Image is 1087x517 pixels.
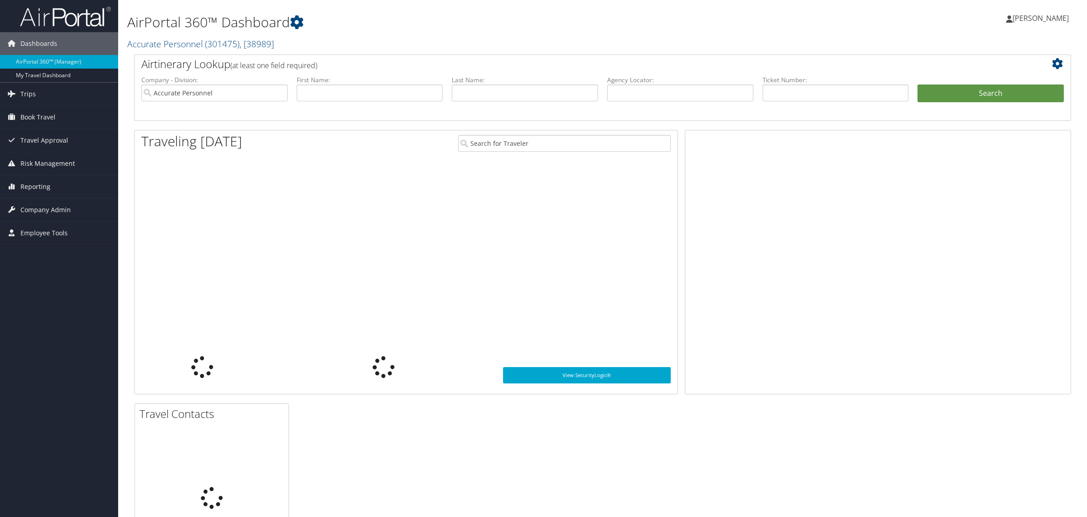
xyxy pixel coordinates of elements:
span: Reporting [20,175,50,198]
label: Ticket Number: [763,75,909,85]
span: Employee Tools [20,222,68,244]
h1: Traveling [DATE] [141,132,242,151]
button: Search [917,85,1064,103]
span: Risk Management [20,152,75,175]
span: Travel Approval [20,129,68,152]
a: View SecurityLogic® [503,367,670,383]
span: [PERSON_NAME] [1012,13,1069,23]
h2: Travel Contacts [140,406,289,422]
span: Company Admin [20,199,71,221]
a: Accurate Personnel [127,38,274,50]
span: (at least one field required) [230,60,317,70]
span: Book Travel [20,106,55,129]
h2: Airtinerary Lookup [141,56,986,72]
span: ( 301475 ) [205,38,239,50]
span: Dashboards [20,32,57,55]
a: [PERSON_NAME] [1006,5,1078,32]
label: Last Name: [452,75,598,85]
span: , [ 38989 ] [239,38,274,50]
input: Search for Traveler [458,135,671,152]
h1: AirPortal 360™ Dashboard [127,13,761,32]
label: Agency Locator: [607,75,753,85]
img: airportal-logo.png [20,6,111,27]
label: First Name: [297,75,443,85]
label: Company - Division: [141,75,288,85]
span: Trips [20,83,36,105]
